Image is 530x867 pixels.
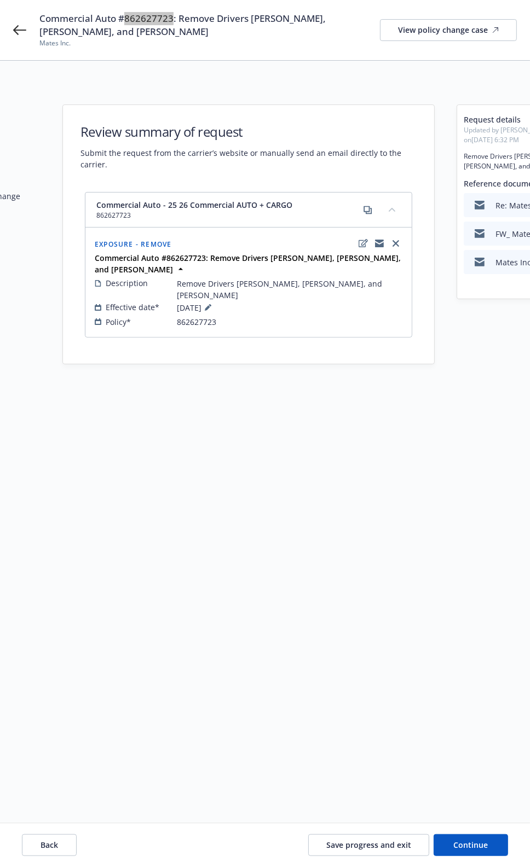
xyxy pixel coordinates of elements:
[308,834,429,856] button: Save progress and exit
[106,316,131,328] span: Policy*
[361,203,375,217] a: copy
[380,19,517,41] a: View policy change case
[39,12,380,38] span: Commercial Auto #862627723: Remove Drivers [PERSON_NAME], [PERSON_NAME], and [PERSON_NAME]
[22,834,77,856] button: Back
[41,840,58,850] span: Back
[85,193,412,228] div: Commercial Auto - 25 26 Commercial AUTO + CARGO862627723copycollapse content
[326,840,411,850] span: Save progress and exit
[177,301,215,314] span: [DATE]
[177,316,216,328] span: 862627723
[39,38,380,48] span: Mates Inc.
[398,20,499,40] div: View policy change case
[177,278,402,301] span: Remove Drivers [PERSON_NAME], [PERSON_NAME], and [PERSON_NAME]
[95,240,171,249] span: Exposure - Remove
[454,840,488,850] span: Continue
[80,123,417,141] h1: Review summary of request
[106,301,159,313] span: Effective date*
[80,147,417,170] span: Submit the request from the carrier’s website or manually send an email directly to the carrier.
[95,253,401,275] strong: Commercial Auto #862627723: Remove Drivers [PERSON_NAME], [PERSON_NAME], and [PERSON_NAME]
[106,277,148,289] span: Description
[389,237,402,250] a: close
[356,237,370,250] a: edit
[96,199,292,211] span: Commercial Auto - 25 26 Commercial AUTO + CARGO
[373,237,386,250] a: copyLogging
[434,834,508,856] button: Continue
[383,201,401,218] button: collapse content
[96,211,292,220] span: 862627723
